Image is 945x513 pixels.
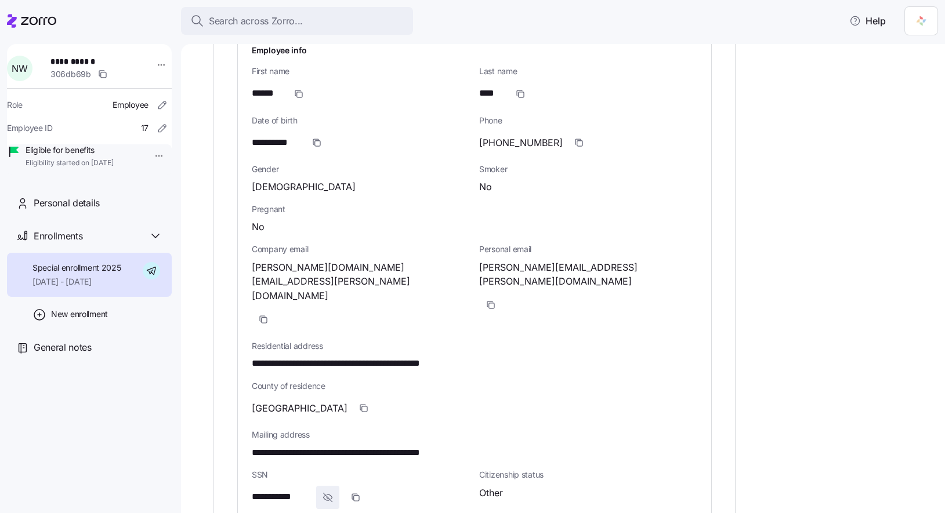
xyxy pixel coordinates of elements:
span: Eligibility started on [DATE] [26,158,114,168]
span: Employee ID [7,122,53,134]
span: Search across Zorro... [209,14,303,28]
span: 17 [141,122,149,134]
span: Residential address [252,340,697,352]
span: [DATE] - [DATE] [32,276,121,288]
span: [GEOGRAPHIC_DATA] [252,401,347,416]
span: [PHONE_NUMBER] [479,136,563,150]
span: Citizenship status [479,469,697,481]
span: Personal details [34,196,100,210]
span: Employee [113,99,149,111]
span: First name [252,66,470,77]
span: [PERSON_NAME][EMAIL_ADDRESS][PERSON_NAME][DOMAIN_NAME] [479,260,697,289]
span: Company email [252,243,470,255]
span: General notes [34,340,92,355]
span: Date of birth [252,115,470,126]
span: Personal email [479,243,697,255]
span: Gender [252,163,470,175]
span: Special enrollment 2025 [32,262,121,274]
span: No [252,220,265,234]
span: N W [12,64,27,73]
span: Eligible for benefits [26,144,114,156]
span: [DEMOGRAPHIC_DATA] [252,180,356,194]
span: Mailing address [252,429,697,441]
span: Phone [479,115,697,126]
span: Smoker [479,163,697,175]
span: [PERSON_NAME][DOMAIN_NAME][EMAIL_ADDRESS][PERSON_NAME][DOMAIN_NAME] [252,260,470,303]
span: New enrollment [51,308,108,320]
h1: Employee info [252,44,697,56]
button: Help [840,9,895,32]
button: Search across Zorro... [181,7,413,35]
span: Enrollments [34,229,82,243]
span: Last name [479,66,697,77]
img: 5711ede7-1a95-4d76-b346-8039fc8124a1-1741415864132.png [912,12,930,30]
span: SSN [252,469,470,481]
span: No [479,180,492,194]
span: Pregnant [252,203,697,215]
span: Other [479,486,503,500]
span: County of residence [252,380,697,392]
span: Role [7,99,23,111]
span: 306db69b [50,68,91,80]
span: Help [849,14,886,28]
